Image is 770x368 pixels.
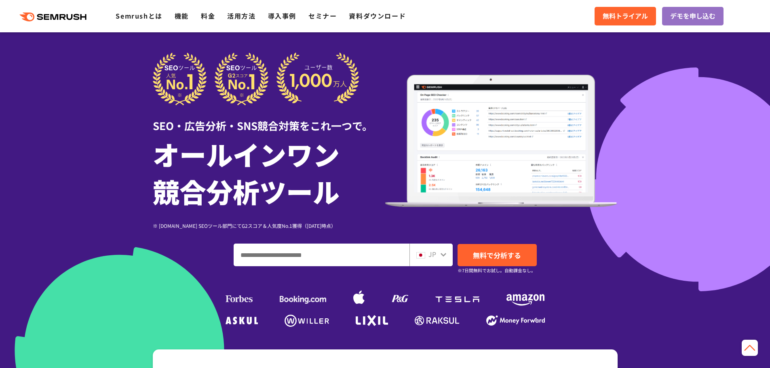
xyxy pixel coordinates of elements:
[603,11,648,21] span: 無料トライアル
[234,244,409,266] input: ドメイン、キーワードまたはURLを入力してください
[595,7,656,25] a: 無料トライアル
[349,11,406,21] a: 資料ダウンロード
[116,11,162,21] a: Semrushとは
[458,267,536,274] small: ※7日間無料でお試し。自動課金なし。
[308,11,337,21] a: セミナー
[458,244,537,266] a: 無料で分析する
[662,7,724,25] a: デモを申し込む
[153,105,385,133] div: SEO・広告分析・SNS競合対策をこれ一つで。
[175,11,189,21] a: 機能
[670,11,715,21] span: デモを申し込む
[201,11,215,21] a: 料金
[153,222,385,229] div: ※ [DOMAIN_NAME] SEOツール部門にてG2スコア＆人気度No.1獲得（[DATE]時点）
[268,11,296,21] a: 導入事例
[153,135,385,210] h1: オールインワン 競合分析ツール
[227,11,255,21] a: 活用方法
[473,250,521,260] span: 無料で分析する
[428,249,436,259] span: JP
